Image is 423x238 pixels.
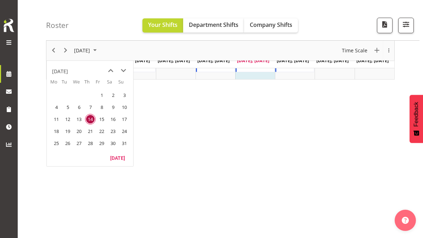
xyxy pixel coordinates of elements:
[62,114,73,124] span: Tuesday, August 12, 2025
[119,102,130,112] span: Sunday, August 10, 2025
[108,138,118,149] span: Saturday, August 30, 2025
[316,57,349,64] span: [DATE], [DATE]
[250,21,292,29] span: Company Shifts
[62,79,73,89] th: Tu
[108,126,118,137] span: Saturday, August 23, 2025
[108,114,118,124] span: Saturday, August 16, 2025
[74,126,84,137] span: Wednesday, August 20, 2025
[119,90,130,100] span: Sunday, August 3, 2025
[341,46,368,55] span: Time Scale
[73,46,100,55] button: August 2025
[49,46,58,55] button: Previous
[96,126,107,137] span: Friday, August 22, 2025
[73,46,91,55] span: [DATE]
[46,21,69,29] h4: Roster
[119,114,130,124] span: Sunday, August 17, 2025
[410,95,423,143] button: Feedback - Show survey
[62,126,73,137] span: Tuesday, August 19, 2025
[119,138,130,149] span: Sunday, August 31, 2025
[96,79,107,89] th: Fr
[383,41,394,60] div: overflow
[84,79,96,89] th: Th
[52,64,68,79] div: title
[51,114,62,124] span: Monday, August 11, 2025
[106,153,130,163] button: Today
[197,57,230,64] span: [DATE], [DATE]
[377,18,393,33] button: Download a PDF of the roster according to the set date range.
[341,46,369,55] button: Time Scale
[237,57,269,64] span: [DATE], [DATE]
[96,138,107,149] span: Friday, August 29, 2025
[277,57,309,64] span: [DATE], [DATE]
[107,79,118,89] th: Sa
[50,79,62,89] th: Mo
[117,64,130,77] button: next month
[60,41,72,60] div: next period
[96,90,107,100] span: Friday, August 1, 2025
[84,113,96,125] td: Thursday, August 14, 2025
[62,138,73,149] span: Tuesday, August 26, 2025
[118,79,130,89] th: Su
[51,102,62,112] span: Monday, August 4, 2025
[96,114,107,124] span: Friday, August 15, 2025
[402,217,409,224] img: help-xxl-2.png
[85,114,96,124] span: Thursday, August 14, 2025
[142,18,183,33] button: Your Shifts
[47,41,60,60] div: previous period
[2,18,16,33] img: Rosterit icon logo
[108,90,118,100] span: Saturday, August 2, 2025
[72,41,101,60] div: August 2025
[51,138,62,149] span: Monday, August 25, 2025
[85,138,96,149] span: Thursday, August 28, 2025
[119,126,130,137] span: Sunday, August 24, 2025
[62,102,73,112] span: Tuesday, August 5, 2025
[61,46,70,55] button: Next
[74,138,84,149] span: Wednesday, August 27, 2025
[51,126,62,137] span: Monday, August 18, 2025
[158,57,190,64] span: [DATE], [DATE]
[96,102,107,112] span: Friday, August 8, 2025
[356,57,389,64] span: [DATE], [DATE]
[244,18,298,33] button: Company Shifts
[398,18,414,33] button: Filter Shifts
[413,102,419,127] span: Feedback
[118,57,150,64] span: [DATE], [DATE]
[73,79,84,89] th: We
[148,21,177,29] span: Your Shifts
[85,102,96,112] span: Thursday, August 7, 2025
[74,114,84,124] span: Wednesday, August 13, 2025
[74,102,84,112] span: Wednesday, August 6, 2025
[183,18,244,33] button: Department Shifts
[85,126,96,137] span: Thursday, August 21, 2025
[189,21,238,29] span: Department Shifts
[108,102,118,112] span: Saturday, August 9, 2025
[104,64,117,77] button: previous month
[372,46,382,55] button: New Event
